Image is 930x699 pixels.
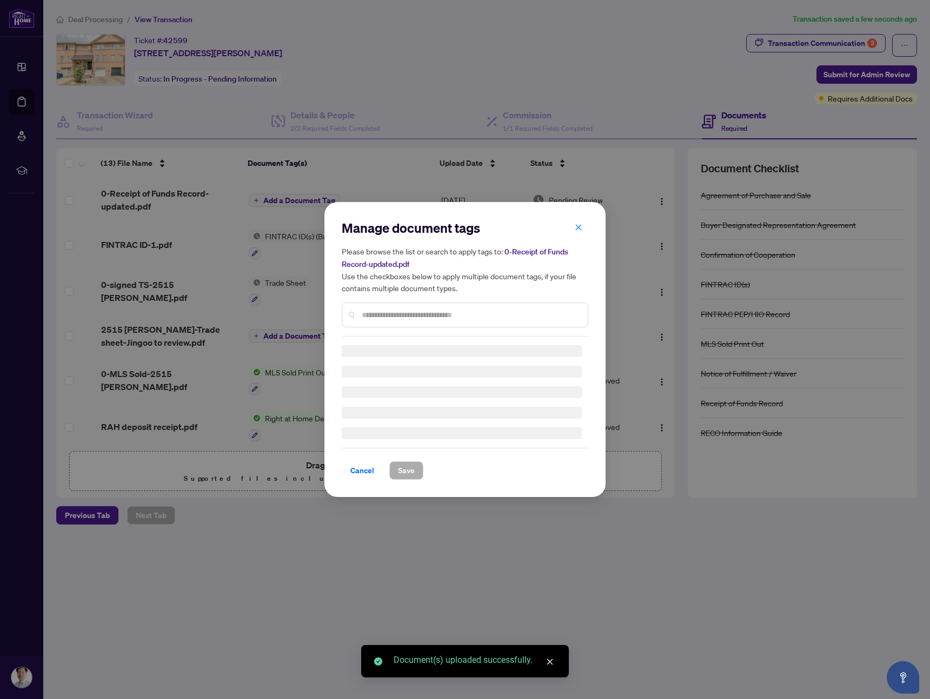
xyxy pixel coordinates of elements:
span: Cancel [350,462,374,479]
div: Document(s) uploaded successfully. [394,654,556,667]
span: check-circle [374,657,382,666]
span: close [546,658,554,666]
button: Open asap [887,661,919,694]
a: Close [544,656,556,668]
span: close [575,224,582,231]
h5: Please browse the list or search to apply tags to: Use the checkboxes below to apply multiple doc... [342,245,588,294]
button: Save [389,461,423,480]
h2: Manage document tags [342,219,588,237]
button: Cancel [342,461,383,480]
